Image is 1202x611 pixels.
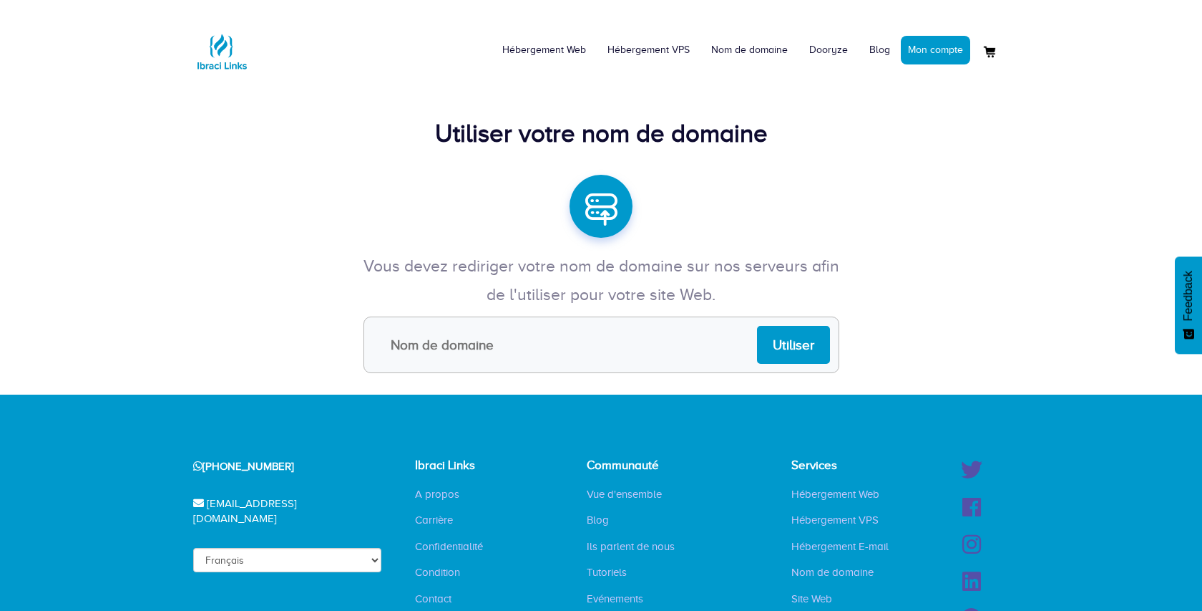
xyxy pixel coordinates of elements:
a: Vue d'ensemble [576,487,673,501]
h4: Services [791,459,899,473]
a: Evénements [576,592,654,606]
button: Feedback - Afficher l’enquête [1175,256,1202,354]
a: Confidentialité [404,539,494,554]
img: Logo Ibraci Links [193,23,250,80]
a: Hébergement VPS [597,29,700,72]
input: Nom de domaine [363,317,839,373]
a: Ils parlent de nous [576,539,685,554]
a: Contact [404,592,462,606]
a: Nom de domaine [781,565,884,579]
a: Nom de domaine [700,29,798,72]
a: Hébergement Web [781,487,890,501]
a: Hébergement E-mail [781,539,899,554]
div: [PHONE_NUMBER] [175,448,381,485]
a: Hébergement VPS [781,513,889,527]
a: Tutoriels [576,565,637,579]
span: Feedback [1182,271,1195,321]
a: Hébergement Web [492,29,597,72]
a: Mon compte [901,36,970,64]
a: Blog [576,513,620,527]
div: Utiliser votre nom de domaine [193,116,1009,152]
a: Site Web [781,592,843,606]
a: Carrière [404,513,464,527]
input: Utiliser [757,326,830,364]
h4: Ibraci Links [415,459,508,473]
a: Dooryze [798,29,859,72]
h4: Communauté [587,459,685,473]
a: Logo Ibraci Links [193,11,250,80]
a: A propos [404,487,470,501]
p: Vous devez rediriger votre nom de domaine sur nos serveurs afin de l'utiliser pour votre site Web. [358,252,844,309]
a: Condition [404,565,471,579]
div: [EMAIL_ADDRESS][DOMAIN_NAME] [175,486,381,538]
a: Blog [859,29,901,72]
